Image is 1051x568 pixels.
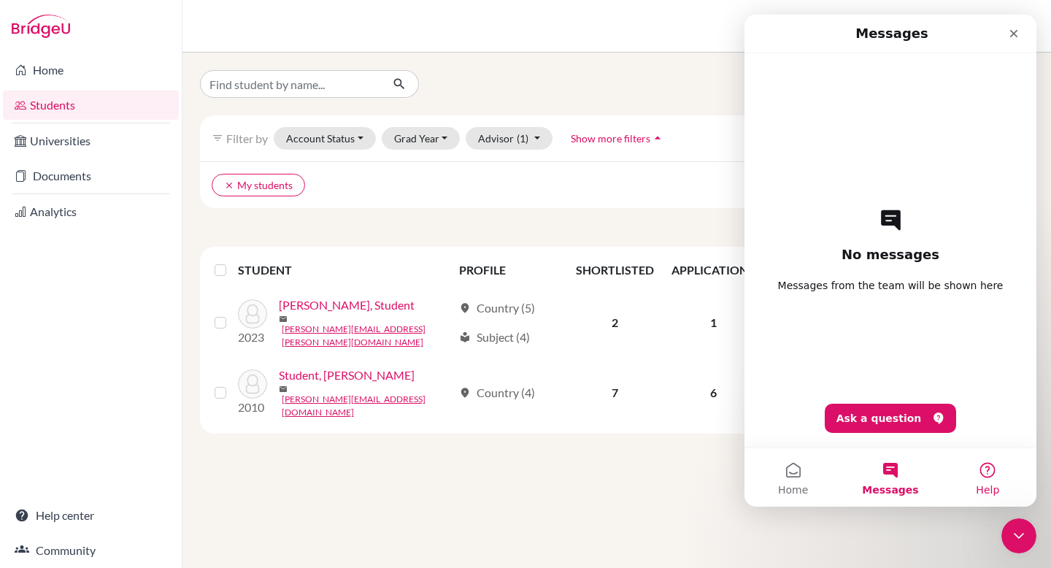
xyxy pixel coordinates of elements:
i: clear [224,180,234,191]
img: Student, Federico [238,369,267,399]
a: [PERSON_NAME][EMAIL_ADDRESS][DOMAIN_NAME] [282,393,453,419]
iframe: Intercom live chat [1001,518,1036,553]
button: Grad Year [382,127,461,150]
input: Find student by name... [200,70,381,98]
a: Students [3,91,179,120]
div: Country (5) [459,299,535,317]
th: SHORTLISTED [567,253,663,288]
iframe: Intercom live chat [744,15,1036,507]
p: 2023 [238,329,267,346]
span: location_on [459,387,471,399]
button: Advisor(1) [466,127,553,150]
td: 6 [663,358,763,428]
span: mail [279,385,288,394]
a: Student, [PERSON_NAME] [279,366,415,384]
button: Show more filtersarrow_drop_up [558,127,677,150]
span: local_library [459,331,471,343]
td: 2 [567,288,663,358]
td: 7 [567,358,663,428]
button: clearMy students [212,174,305,196]
span: location_on [459,302,471,314]
th: PROFILE [450,253,567,288]
th: STUDENT [238,253,451,288]
a: Home [3,55,179,85]
span: Filter by [226,131,268,145]
a: [PERSON_NAME], Student [279,296,415,314]
span: mail [279,315,288,323]
td: 1 [663,288,763,358]
a: Documents [3,161,179,191]
i: arrow_drop_up [650,131,665,145]
div: Subject (4) [459,329,530,346]
div: Country (4) [459,384,535,402]
p: 2010 [238,399,267,416]
span: Show more filters [571,132,650,145]
a: Analytics [3,197,179,226]
img: Martin, Student [238,299,267,329]
a: [PERSON_NAME][EMAIL_ADDRESS][PERSON_NAME][DOMAIN_NAME] [282,323,453,349]
a: Universities [3,126,179,156]
span: (1) [517,132,528,145]
a: Community [3,536,179,565]
i: filter_list [212,132,223,144]
img: Bridge-U [12,15,70,38]
button: Advisor [972,12,1033,40]
button: Account Status [274,127,376,150]
a: Help center [3,501,179,530]
th: APPLICATIONS [663,253,763,288]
